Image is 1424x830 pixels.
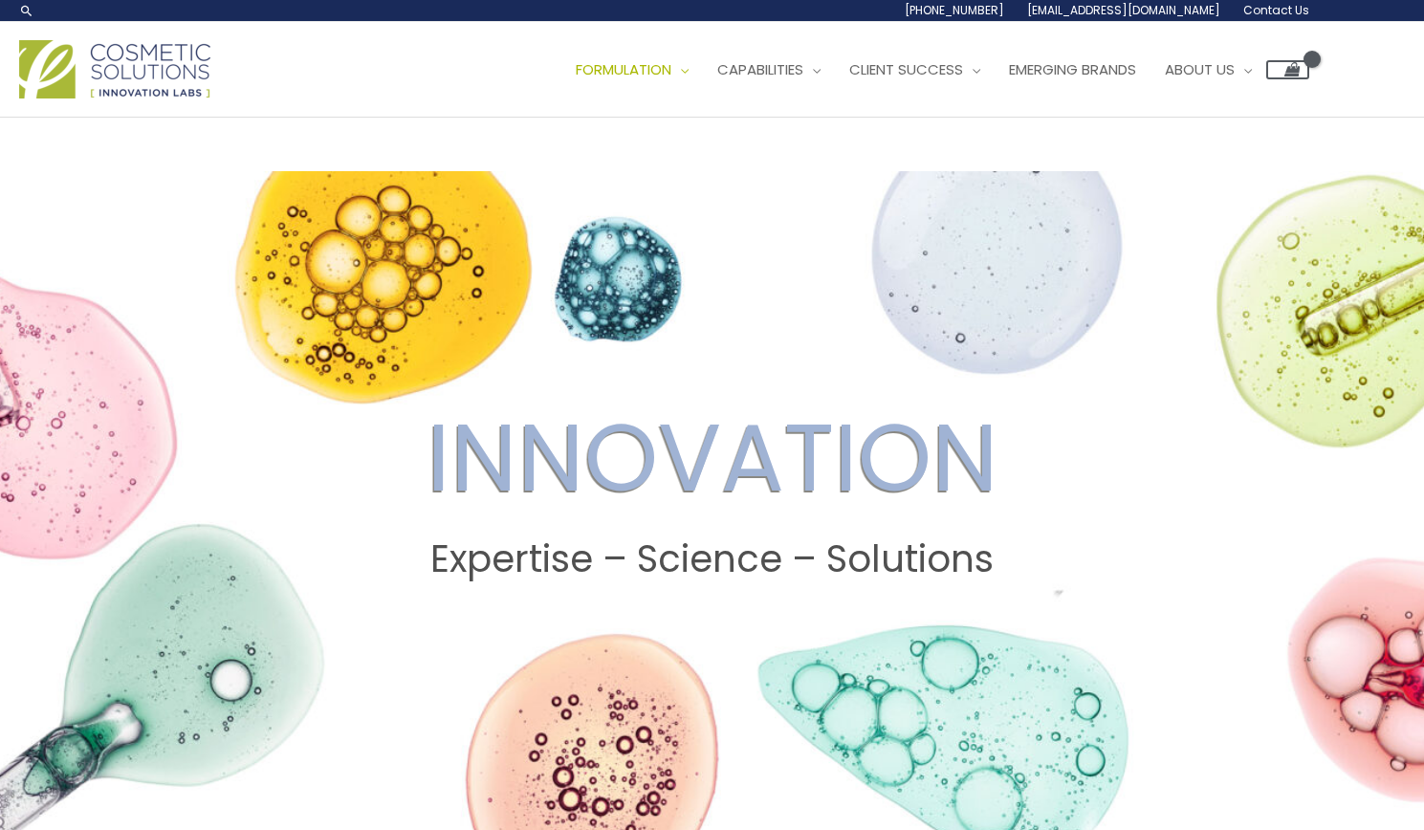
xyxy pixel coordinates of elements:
[703,41,835,98] a: Capabilities
[576,59,671,79] span: Formulation
[19,3,34,18] a: Search icon link
[561,41,703,98] a: Formulation
[19,40,210,98] img: Cosmetic Solutions Logo
[849,59,963,79] span: Client Success
[1243,2,1309,18] span: Contact Us
[905,2,1004,18] span: [PHONE_NUMBER]
[18,402,1406,514] h2: INNOVATION
[547,41,1309,98] nav: Site Navigation
[1027,2,1220,18] span: [EMAIL_ADDRESS][DOMAIN_NAME]
[835,41,995,98] a: Client Success
[1165,59,1235,79] span: About Us
[18,537,1406,581] h2: Expertise – Science – Solutions
[1009,59,1136,79] span: Emerging Brands
[1266,60,1309,79] a: View Shopping Cart, empty
[1150,41,1266,98] a: About Us
[995,41,1150,98] a: Emerging Brands
[717,59,803,79] span: Capabilities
